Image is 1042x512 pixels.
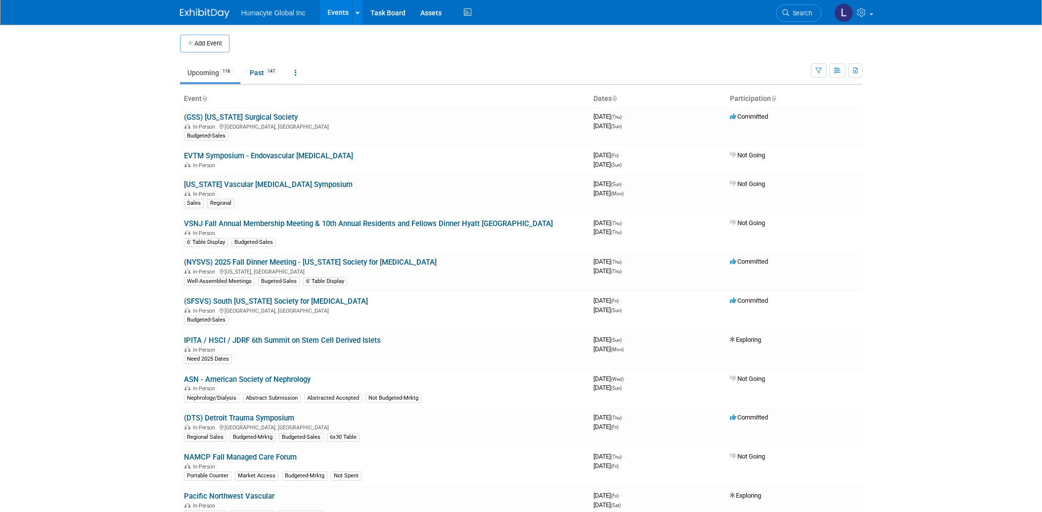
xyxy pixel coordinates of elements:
[611,347,624,352] span: (Mon)
[593,228,622,235] span: [DATE]
[193,503,218,509] span: In-Person
[593,414,625,421] span: [DATE]
[184,492,274,501] a: Pacific Northwest Vascular
[303,277,347,286] div: 6' Table Display
[184,503,190,508] img: In-Person Event
[593,423,619,430] span: [DATE]
[180,63,240,82] a: Upcoming118
[230,433,275,442] div: Budgeted-Mrktg
[611,269,622,274] span: (Thu)
[730,151,765,159] span: Not Going
[611,124,622,129] span: (Sun)
[611,424,619,430] span: (Fri)
[611,337,622,343] span: (Sun)
[730,453,765,460] span: Not Going
[611,221,622,226] span: (Thu)
[184,269,190,274] img: In-Person Event
[611,503,621,508] span: (Sat)
[184,336,381,345] a: IPITA / HSCI / JDRF 6th Summit on Stem Cell Derived Islets
[611,191,624,196] span: (Mon)
[593,297,622,304] span: [DATE]
[202,94,207,102] a: Sort by Event Name
[184,316,228,325] div: Budgeted-Sales
[611,385,622,391] span: (Sun)
[184,151,353,160] a: EVTM Symposium - Endovascular [MEDICAL_DATA]
[611,298,619,304] span: (Fri)
[282,471,327,480] div: Budgeted-Mrktg
[265,68,278,75] span: 147
[593,384,622,391] span: [DATE]
[593,113,625,120] span: [DATE]
[593,501,621,509] span: [DATE]
[611,376,624,382] span: (Wed)
[611,415,622,420] span: (Thu)
[593,151,622,159] span: [DATE]
[593,189,624,197] span: [DATE]
[730,219,765,227] span: Not Going
[331,471,362,480] div: Not Spent
[327,433,360,442] div: 6x30 Table
[279,433,323,442] div: Budgeted-Sales
[730,414,768,421] span: Committed
[623,414,625,421] span: -
[834,3,853,22] img: Linda Hamilton
[184,385,190,390] img: In-Person Event
[771,94,776,102] a: Sort by Participation Type
[193,230,218,236] span: In-Person
[620,297,622,304] span: -
[258,277,300,286] div: Bugeted-Sales
[184,132,228,140] div: Budgeted-Sales
[184,199,204,208] div: Sales
[789,9,812,17] span: Search
[184,355,232,364] div: Need 2025 Dates
[593,306,622,314] span: [DATE]
[184,124,190,129] img: In-Person Event
[193,162,218,169] span: In-Person
[593,462,619,469] span: [DATE]
[730,336,761,343] span: Exploring
[730,180,765,187] span: Not Going
[593,453,625,460] span: [DATE]
[365,394,421,403] div: Not Budgeted-Mrktg
[242,63,285,82] a: Past147
[611,230,622,235] span: (Thu)
[623,180,625,187] span: -
[184,347,190,352] img: In-Person Event
[184,219,553,228] a: VSNJ Fall Annual Membership Meeting & 10th Annual Residents and Fellows Dinner Hyatt [GEOGRAPHIC_...
[625,375,627,382] span: -
[184,433,227,442] div: Regional Sales
[193,269,218,275] span: In-Person
[193,191,218,197] span: In-Person
[620,151,622,159] span: -
[184,122,586,130] div: [GEOGRAPHIC_DATA], [GEOGRAPHIC_DATA]
[184,180,353,189] a: [US_STATE] Vascular [MEDICAL_DATA] Symposium
[220,68,233,75] span: 118
[184,414,294,422] a: (DTS) Detroit Trauma Symposium
[193,347,218,353] span: In-Person
[730,375,765,382] span: Not Going
[184,191,190,196] img: In-Person Event
[593,122,622,130] span: [DATE]
[593,267,622,275] span: [DATE]
[184,238,228,247] div: 6' Table Display
[184,267,586,275] div: [US_STATE], [GEOGRAPHIC_DATA]
[184,375,311,384] a: ASN - American Society of Nephrology
[623,336,625,343] span: -
[184,306,586,314] div: [GEOGRAPHIC_DATA], [GEOGRAPHIC_DATA]
[180,35,229,52] button: Add Event
[730,492,761,499] span: Exploring
[730,297,768,304] span: Committed
[184,162,190,167] img: In-Person Event
[611,259,622,265] span: (Thu)
[193,124,218,130] span: In-Person
[193,385,218,392] span: In-Person
[611,308,622,313] span: (Sun)
[193,308,218,314] span: In-Person
[730,258,768,265] span: Committed
[184,258,437,267] a: (NYSVS) 2025 Fall Dinner Meeting - [US_STATE] Society for [MEDICAL_DATA]
[180,91,589,107] th: Event
[184,423,586,431] div: [GEOGRAPHIC_DATA], [GEOGRAPHIC_DATA]
[207,199,234,208] div: Regional
[620,492,622,499] span: -
[611,114,622,120] span: (Thu)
